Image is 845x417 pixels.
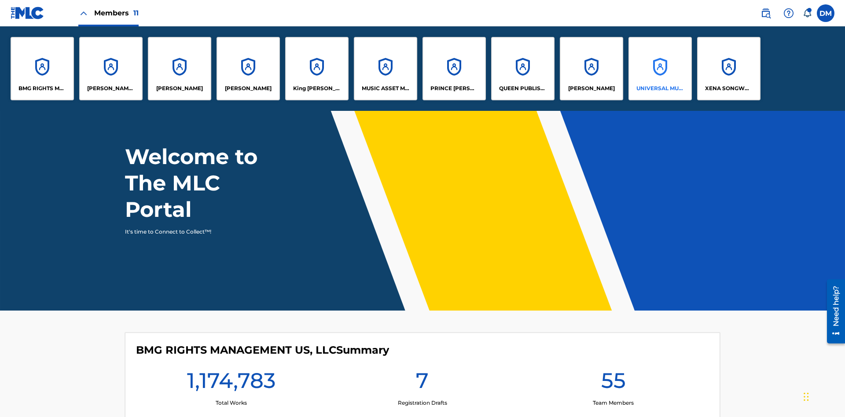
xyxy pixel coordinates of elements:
p: Registration Drafts [398,399,447,407]
a: AccountsXENA SONGWRITER [697,37,760,100]
img: search [760,8,771,18]
h1: 1,174,783 [187,367,276,399]
p: MUSIC ASSET MANAGEMENT (MAM) [362,84,410,92]
p: PRINCE MCTESTERSON [430,84,478,92]
a: Accounts[PERSON_NAME] [148,37,211,100]
h1: 7 [416,367,429,399]
p: King McTesterson [293,84,341,92]
img: Close [78,8,89,18]
p: Team Members [593,399,634,407]
iframe: Chat Widget [801,375,845,417]
p: BMG RIGHTS MANAGEMENT US, LLC [18,84,66,92]
iframe: Resource Center [820,276,845,348]
p: XENA SONGWRITER [705,84,753,92]
img: MLC Logo [11,7,44,19]
p: CLEO SONGWRITER [87,84,135,92]
p: Total Works [216,399,247,407]
p: RONALD MCTESTERSON [568,84,615,92]
p: EYAMA MCSINGER [225,84,272,92]
a: AccountsPRINCE [PERSON_NAME] [422,37,486,100]
a: AccountsBMG RIGHTS MANAGEMENT US, LLC [11,37,74,100]
div: Drag [804,384,809,410]
p: UNIVERSAL MUSIC PUB GROUP [636,84,684,92]
h1: 55 [601,367,626,399]
img: help [783,8,794,18]
a: Public Search [757,4,775,22]
div: User Menu [817,4,834,22]
a: Accounts[PERSON_NAME] SONGWRITER [79,37,143,100]
h4: BMG RIGHTS MANAGEMENT US, LLC [136,344,389,357]
span: 11 [133,9,139,17]
div: Notifications [803,9,812,18]
p: ELVIS COSTELLO [156,84,203,92]
a: Accounts[PERSON_NAME] [217,37,280,100]
a: AccountsKing [PERSON_NAME] [285,37,349,100]
h1: Welcome to The MLC Portal [125,143,290,223]
a: AccountsUNIVERSAL MUSIC PUB GROUP [628,37,692,100]
a: AccountsQUEEN PUBLISHA [491,37,555,100]
span: Members [94,8,139,18]
a: AccountsMUSIC ASSET MANAGEMENT (MAM) [354,37,417,100]
div: Help [780,4,797,22]
p: QUEEN PUBLISHA [499,84,547,92]
a: Accounts[PERSON_NAME] [560,37,623,100]
p: It's time to Connect to Collect™! [125,228,278,236]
